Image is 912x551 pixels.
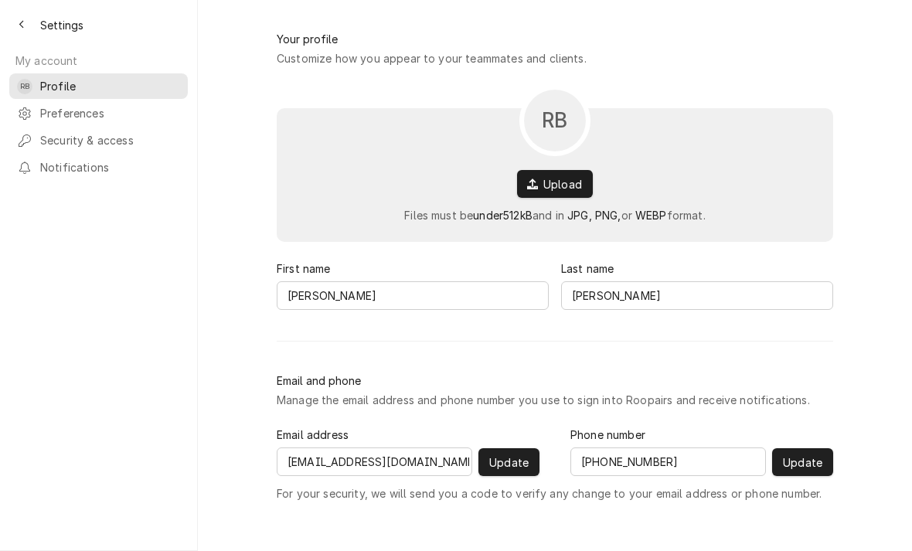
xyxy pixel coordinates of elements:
[540,176,585,192] span: Upload
[277,260,331,277] label: First name
[277,372,361,389] div: Email and phone
[277,281,549,310] input: First name
[277,31,338,47] div: Your profile
[561,281,833,310] input: Last name
[517,170,593,198] button: Upload
[277,50,587,66] div: Customize how you appear to your teammates and clients.
[40,132,180,148] span: Security & access
[486,454,532,471] span: Update
[277,447,472,476] input: Email address
[9,73,188,99] a: RBRay Beals's AvatarProfile
[561,260,614,277] label: Last name
[570,447,766,476] input: Phone number
[40,78,180,94] span: Profile
[277,485,822,502] span: For your security, we will send you a code to verify any change to your email address or phone nu...
[9,155,188,180] a: Notifications
[635,209,667,222] span: WEBP
[40,105,180,121] span: Preferences
[17,79,32,94] div: RB
[772,448,833,476] button: Update
[404,207,706,223] div: Files must be and in or format.
[567,209,621,222] span: JPG, PNG,
[17,79,32,94] div: Ray Beals's Avatar
[40,17,83,33] span: Settings
[277,427,349,443] label: Email address
[478,448,539,476] button: Update
[40,159,180,175] span: Notifications
[9,12,34,37] button: Back to previous page
[519,85,590,156] button: RB
[277,392,810,408] div: Manage the email address and phone number you use to sign into Roopairs and receive notifications.
[9,100,188,126] a: Preferences
[9,128,188,153] a: Security & access
[473,209,533,222] span: under 512 kB
[570,427,645,443] label: Phone number
[780,454,825,471] span: Update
